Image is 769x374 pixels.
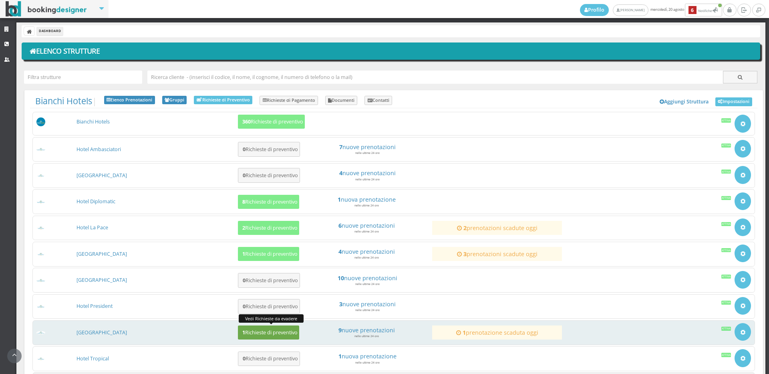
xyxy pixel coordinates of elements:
[715,97,752,106] a: Impostazioni
[339,169,342,177] strong: 4
[364,96,392,105] a: Contatti
[721,301,731,305] div: Attiva
[306,301,429,307] h4: nuove prenotazioni
[306,144,429,150] h4: nuove prenotazioni
[239,314,304,322] div: Vedi Richieste da evadere
[306,275,429,281] a: 10nuove prenotazioni
[305,196,428,203] h4: nuova prenotazione
[76,303,113,309] a: Hotel President
[243,303,246,310] b: 0
[240,356,298,362] h5: Richieste di preventivo
[306,353,429,360] h4: nuova prenotazione
[339,143,342,151] strong: 7
[76,118,110,125] a: Bianchi Hotels
[339,300,342,308] strong: 3
[104,96,155,105] a: Elenco Prenotazioni
[242,118,251,125] b: 360
[688,6,697,14] b: 6
[306,301,429,307] a: 3nuove prenotazioni
[76,146,121,153] a: Hotel Ambasciatori
[240,303,298,309] h5: Richieste di preventivo
[36,279,46,282] img: d1a594307d3611ed9c9d0608f5526cb6_max100.png
[240,172,298,178] h5: Richieste di preventivo
[580,4,609,16] a: Profilo
[36,200,46,204] img: baa77dbb7d3611ed9c9d0608f5526cb6_max100.png
[238,299,300,314] button: 0Richieste di preventivo
[721,275,731,279] div: Attiva
[338,274,344,282] strong: 10
[306,170,429,176] h4: nuove prenotazioni
[656,96,713,108] a: Aggiungi Struttura
[338,326,342,334] strong: 9
[6,1,87,17] img: BookingDesigner.com
[306,275,429,281] h4: nuove prenotazioni
[162,96,187,105] a: Gruppi
[354,334,379,338] small: nelle ultime 24 ore
[194,96,252,104] a: Richieste di Preventivo
[354,256,379,259] small: nelle ultime 24 ore
[721,248,731,252] div: Attiva
[305,248,428,255] h4: nuove prenotazioni
[242,224,245,231] b: 2
[238,352,300,366] button: 0Richieste di preventivo
[240,251,298,257] h5: Richieste di preventivo
[243,172,246,179] b: 0
[305,196,428,203] a: 1nuova prenotazione
[436,329,558,336] a: 1prenotazione scaduta oggi
[36,331,46,335] img: ea773b7e7d3611ed9c9d0608f5526cb6_max100.png
[24,71,142,84] input: Filtra strutture
[721,170,731,174] div: Attiva
[147,71,723,84] input: Ricerca cliente - (inserisci il codice, il nome, il cognome, il numero di telefono o la mail)
[76,198,115,205] a: Hotel Diplomatic
[355,308,380,312] small: nelle ultime 24 ore
[238,168,300,183] button: 0Richieste di preventivo
[338,196,341,203] strong: 1
[243,146,246,153] b: 0
[36,253,46,256] img: c99f326e7d3611ed9c9d0608f5526cb6_max100.png
[306,144,429,150] a: 7nuove prenotazioni
[685,4,722,16] button: 6Notifiche
[238,195,299,209] button: 8Richieste di preventivo
[76,329,127,336] a: [GEOGRAPHIC_DATA]
[721,118,731,122] div: Attiva
[238,247,299,261] button: 1Richieste di preventivo
[436,251,558,257] a: 3prenotazioni scadute oggi
[35,95,92,107] a: Bianchi Hotels
[721,327,731,331] div: Attiva
[721,353,731,357] div: Attiva
[305,222,428,229] a: 6nuove prenotazioni
[242,251,245,257] b: 1
[36,148,46,151] img: a22403af7d3611ed9c9d0608f5526cb6_max100.png
[36,117,46,127] img: 56a3b5230dfa11eeb8a602419b1953d8_max100.png
[240,199,298,205] h5: Richieste di preventivo
[355,178,380,181] small: nelle ultime 24 ore
[243,277,246,284] b: 0
[242,329,245,336] b: 1
[354,230,379,233] small: nelle ultime 24 ore
[305,327,428,334] h4: nuove prenotazioni
[338,248,342,255] strong: 4
[36,357,46,361] img: f1a57c167d3611ed9c9d0608f5526cb6_max100.png
[613,4,648,16] a: [PERSON_NAME]
[721,144,731,148] div: Attiva
[240,225,298,231] h5: Richieste di preventivo
[76,355,109,362] a: Hotel Tropical
[238,273,300,288] button: 0Richieste di preventivo
[305,327,428,334] a: 9nuove prenotazioni
[305,222,428,229] h4: nuove prenotazioni
[27,44,755,58] h1: Elenco Strutture
[76,224,108,231] a: Hotel La Pace
[76,277,127,283] a: [GEOGRAPHIC_DATA]
[36,226,46,230] img: c3084f9b7d3611ed9c9d0608f5526cb6_max100.png
[338,222,342,229] strong: 6
[338,352,342,360] strong: 1
[580,4,723,16] span: mercoledì, 20 agosto
[355,282,380,286] small: nelle ultime 24 ore
[37,27,63,36] li: Dashboard
[305,248,428,255] a: 4nuove prenotazioni
[240,119,303,125] h5: Richieste di preventivo
[243,355,246,362] b: 0
[36,305,46,308] img: da2a24d07d3611ed9c9d0608f5526cb6_max100.png
[306,170,429,176] a: 4nuove prenotazioni
[238,221,299,235] button: 2Richieste di preventivo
